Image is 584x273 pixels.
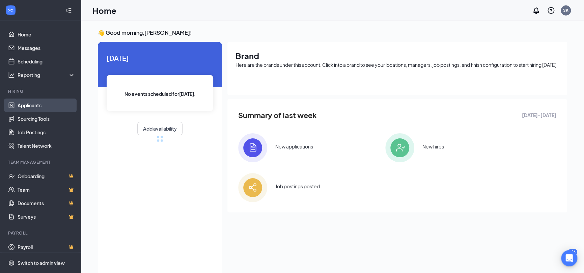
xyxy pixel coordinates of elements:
a: DocumentsCrown [18,196,75,210]
img: icon [385,133,414,162]
div: Job postings posted [275,183,320,190]
div: Team Management [8,159,74,165]
a: Scheduling [18,55,75,68]
a: Sourcing Tools [18,112,75,126]
div: Payroll [8,230,74,236]
span: [DATE] [107,53,213,63]
div: SK [563,7,568,13]
a: Messages [18,41,75,55]
img: icon [238,133,267,162]
span: [DATE] - [DATE] [522,111,556,119]
a: SurveysCrown [18,210,75,223]
div: Reporting [18,72,76,78]
h3: 👋 Good morning, [PERSON_NAME] ! [98,29,567,36]
button: Add availability [137,122,183,135]
a: OnboardingCrown [18,169,75,183]
div: Switch to admin view [18,260,65,266]
div: loading meetings... [157,135,163,142]
div: 406 [568,249,577,255]
a: TeamCrown [18,183,75,196]
span: No events scheduled for [DATE] . [124,90,196,98]
a: PayrollCrown [18,240,75,254]
svg: Notifications [532,6,540,15]
a: Talent Network [18,139,75,153]
img: icon [238,173,267,202]
div: New applications [275,143,313,150]
h1: Brand [235,50,559,61]
a: Applicants [18,99,75,112]
div: New hires [422,143,444,150]
a: Home [18,28,75,41]
svg: Collapse [65,7,72,14]
a: Job Postings [18,126,75,139]
div: Hiring [8,88,74,94]
svg: Analysis [8,72,15,78]
h1: Home [92,5,116,16]
div: Open Intercom Messenger [561,250,577,266]
svg: WorkstreamLogo [7,7,14,13]
svg: Settings [8,260,15,266]
svg: QuestionInfo [547,6,555,15]
div: Here are the brands under this account. Click into a brand to see your locations, managers, job p... [235,61,559,68]
span: Summary of last week [238,109,317,121]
